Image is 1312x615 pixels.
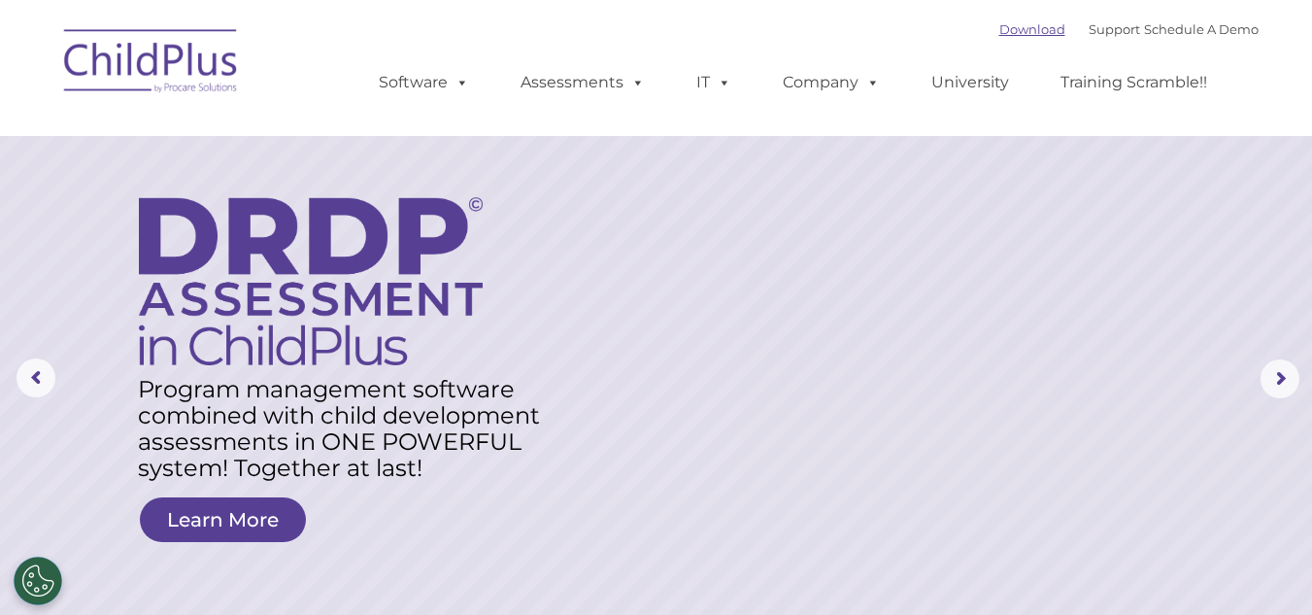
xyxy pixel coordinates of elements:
[999,21,1065,37] a: Download
[994,405,1312,615] iframe: Chat Widget
[677,63,751,102] a: IT
[54,16,249,113] img: ChildPlus by Procare Solutions
[1089,21,1140,37] a: Support
[140,497,306,542] a: Learn More
[138,376,558,481] rs-layer: Program management software combined with child development assessments in ONE POWERFUL system! T...
[501,63,664,102] a: Assessments
[1041,63,1227,102] a: Training Scramble!!
[912,63,1028,102] a: University
[14,557,62,605] button: Cookies Settings
[999,21,1259,37] font: |
[1144,21,1259,37] a: Schedule A Demo
[270,208,353,222] span: Phone number
[139,197,483,365] img: DRDP Assessment in ChildPlus
[270,128,329,143] span: Last name
[763,63,899,102] a: Company
[359,63,488,102] a: Software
